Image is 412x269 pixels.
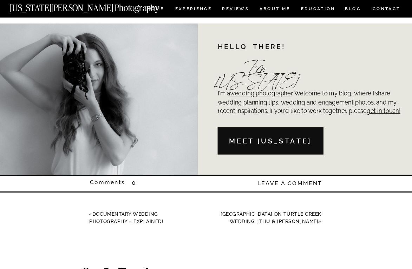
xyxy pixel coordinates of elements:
[300,7,336,13] a: EDUCATION
[246,179,322,187] a: LEAVE A COMMENT
[230,90,292,97] a: wedding photographer
[89,210,192,225] h3: «
[215,64,299,77] h2: I'm [US_STATE]
[367,107,400,114] a: get in touch!
[158,12,254,18] strong: Schedule Your Central Park Engagement Photos With Me!
[175,7,211,13] a: Experience
[345,7,361,13] a: BLOG
[221,136,321,147] a: Meet [US_STATE]
[218,210,321,225] h3: »
[132,179,161,188] div: 0
[221,211,321,224] a: [GEOGRAPHIC_DATA] on Turtle Creek Wedding | Thu & [PERSON_NAME]
[259,7,290,13] a: ABOUT ME
[218,43,395,52] h1: Hello there!
[218,89,405,127] p: I'm a . Welcome to my blog, where I share wedding planning tips, wedding and engagement photos, a...
[92,25,321,41] p: Are you considering having Central Park engagement pictures made? This is my favorite place to ph...
[222,7,248,13] a: REVIEWS
[89,211,163,224] a: Documentary Wedding Photography – Explained!
[90,180,163,187] a: Comments
[146,7,165,13] a: HOME
[372,5,401,13] a: CONTACT
[10,4,182,9] a: [US_STATE][PERSON_NAME] Photography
